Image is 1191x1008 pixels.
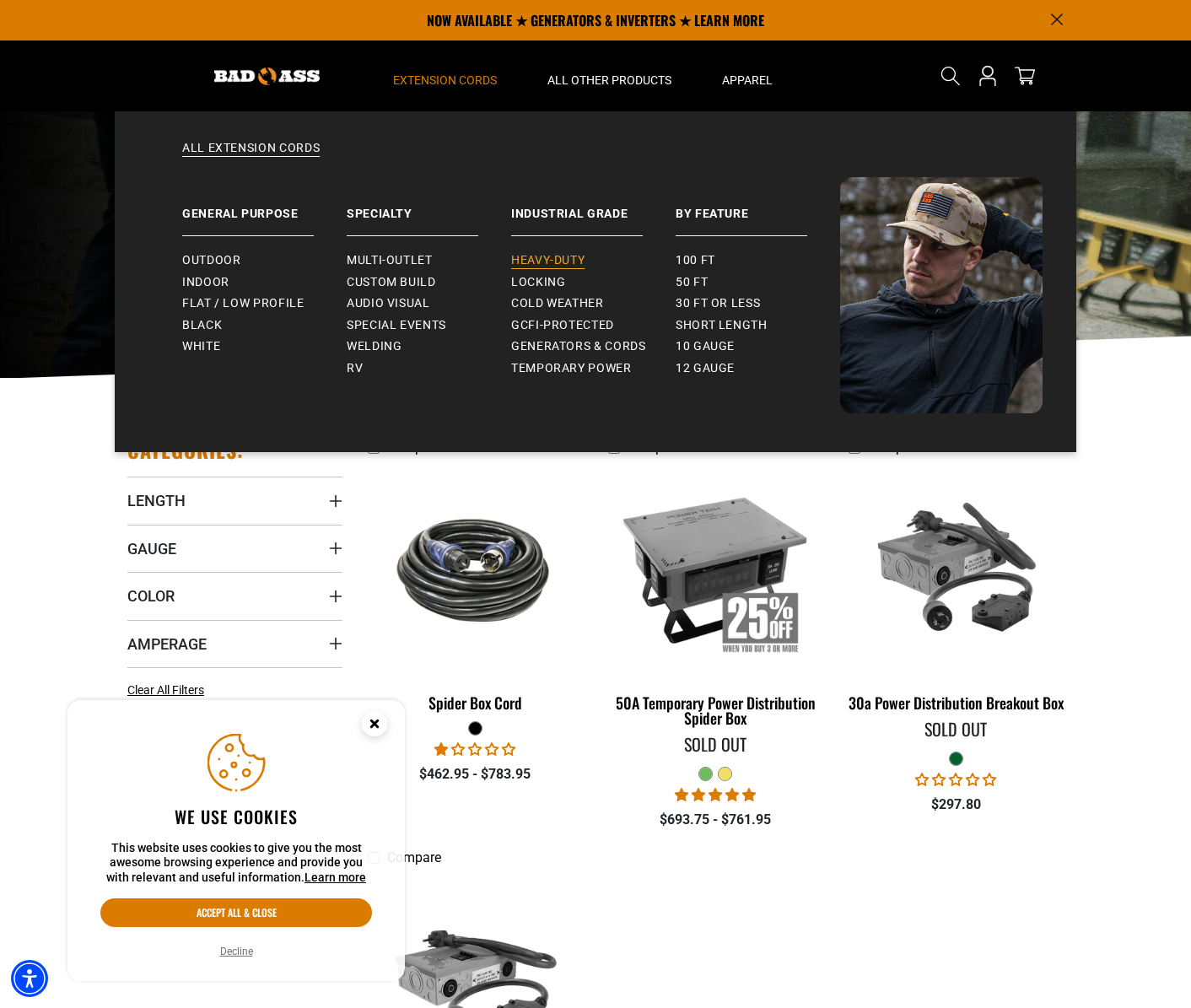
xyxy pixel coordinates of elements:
[608,810,823,830] div: $693.75 - $761.95
[127,683,204,697] span: Clear All Filters
[511,318,614,333] span: GCFI-Protected
[182,253,240,268] span: Outdoor
[937,62,964,89] summary: Search
[393,73,497,88] span: Extension Cords
[368,764,583,784] div: $462.95 - $783.95
[182,336,347,358] a: White
[608,736,823,752] div: Sold Out
[347,361,363,376] span: RV
[511,253,585,268] span: Heavy-Duty
[547,73,671,88] span: All Other Products
[511,296,604,311] span: Cold Weather
[840,177,1043,413] img: Bad Ass Extension Cords
[676,293,840,315] a: 30 ft or less
[344,700,405,752] button: Close this option
[1011,66,1038,86] a: cart
[511,336,676,358] a: Generators & Cords
[182,339,220,354] span: White
[127,491,186,510] span: Length
[368,464,583,720] a: black Spider Box Cord
[127,477,342,524] summary: Length
[127,539,176,558] span: Gauge
[347,177,511,236] a: Specialty
[849,464,1064,720] a: green 30a Power Distribution Breakout Box
[127,525,342,572] summary: Gauge
[215,943,258,960] button: Decline
[511,361,632,376] span: Temporary Power
[182,177,347,236] a: General Purpose
[608,464,823,736] a: 50A Temporary Power Distribution Spider Box 50A Temporary Power Distribution Spider Box
[676,272,840,294] a: 50 ft
[511,250,676,272] a: Heavy-Duty
[522,40,697,111] summary: All Other Products
[347,272,511,294] a: Custom Build
[368,40,522,111] summary: Extension Cords
[722,73,773,88] span: Apparel
[347,336,511,358] a: Welding
[347,339,401,354] span: Welding
[676,361,735,376] span: 12 gauge
[347,296,430,311] span: Audio Visual
[11,960,48,997] div: Accessibility Menu
[127,572,342,619] summary: Color
[511,315,676,337] a: GCFI-Protected
[347,318,446,333] span: Special Events
[676,318,768,333] span: Short Length
[182,296,304,311] span: Flat / Low Profile
[100,898,372,927] button: Accept all & close
[511,339,646,354] span: Generators & Cords
[100,806,372,827] h2: We use cookies
[347,315,511,337] a: Special Events
[915,772,996,788] span: 0.00 stars
[127,437,244,463] h2: Categories:
[347,358,511,380] a: RV
[347,250,511,272] a: Multi-Outlet
[127,620,342,667] summary: Amperage
[676,358,840,380] a: 12 gauge
[675,787,756,803] span: 5.00 stars
[511,272,676,294] a: Locking
[676,336,840,358] a: 10 gauge
[849,795,1064,815] div: $297.80
[347,293,511,315] a: Audio Visual
[127,586,175,606] span: Color
[609,472,822,666] img: 50A Temporary Power Distribution Spider Box
[182,318,222,333] span: Black
[214,67,320,85] img: Bad Ass Extension Cords
[182,315,347,337] a: Black
[974,40,1001,111] a: Open this option
[676,253,715,268] span: 100 ft
[849,720,1064,737] div: Sold Out
[676,275,708,290] span: 50 ft
[67,700,405,982] aside: Cookie Consent
[697,40,798,111] summary: Apparel
[849,472,1062,666] img: green
[100,841,372,886] p: This website uses cookies to give you the most awesome browsing experience and provide you with r...
[676,177,840,236] a: By Feature
[304,871,366,884] a: This website uses cookies to give you the most awesome browsing experience and provide you with r...
[127,682,211,699] a: Clear All Filters
[148,140,1043,177] a: All Extension Cords
[676,250,840,272] a: 100 ft
[368,695,583,710] div: Spider Box Cord
[347,275,436,290] span: Custom Build
[511,275,565,290] span: Locking
[676,315,840,337] a: Short Length
[369,504,582,634] img: black
[182,272,347,294] a: Indoor
[434,741,515,757] span: 1.00 stars
[676,339,735,354] span: 10 gauge
[182,293,347,315] a: Flat / Low Profile
[608,695,823,725] div: 50A Temporary Power Distribution Spider Box
[182,275,229,290] span: Indoor
[849,695,1064,710] div: 30a Power Distribution Breakout Box
[387,849,441,865] span: Compare
[511,177,676,236] a: Industrial Grade
[347,253,433,268] span: Multi-Outlet
[511,358,676,380] a: Temporary Power
[676,296,760,311] span: 30 ft or less
[511,293,676,315] a: Cold Weather
[182,250,347,272] a: Outdoor
[127,634,207,654] span: Amperage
